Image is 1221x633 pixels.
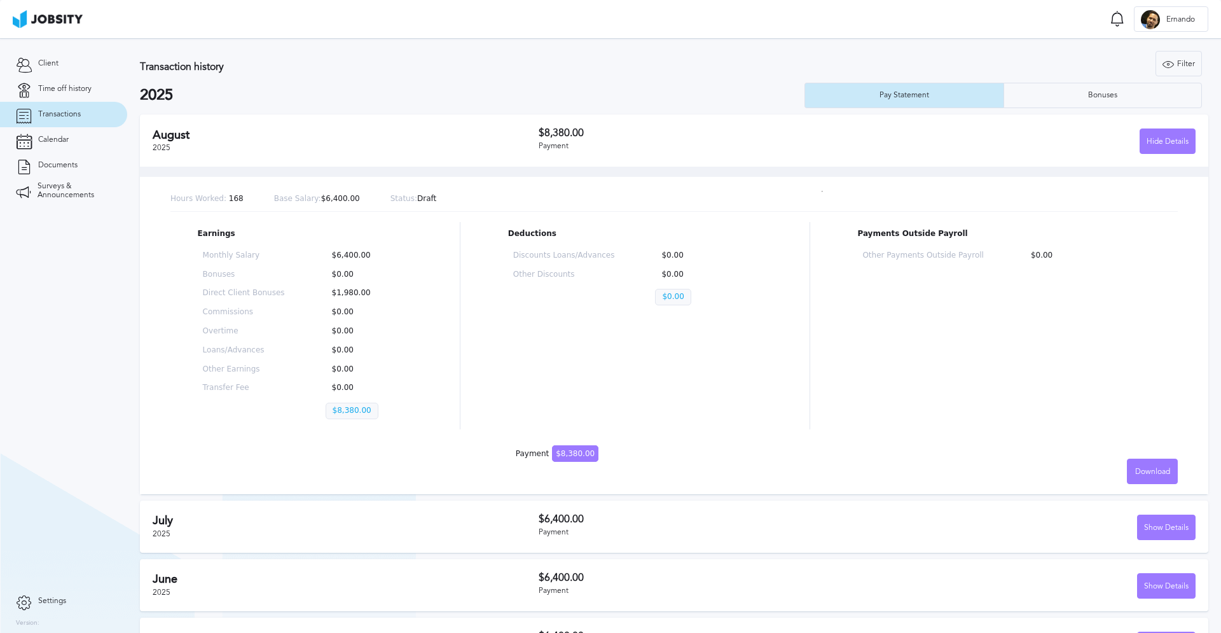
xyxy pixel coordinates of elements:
[203,270,285,279] p: Bonuses
[13,10,83,28] img: ab4bad089aa723f57921c736e9817d99.png
[1127,459,1178,484] button: Download
[539,572,867,583] h3: $6,400.00
[1156,52,1201,77] div: Filter
[203,365,285,374] p: Other Earnings
[140,61,721,73] h3: Transaction history
[804,83,1004,108] button: Pay Statement
[1140,129,1195,155] div: Hide Details
[326,308,408,317] p: $0.00
[655,251,757,260] p: $0.00
[390,195,437,204] p: Draft
[170,194,226,203] span: Hours Worked:
[38,85,92,94] span: Time off history
[513,270,615,279] p: Other Discounts
[655,289,691,305] p: $0.00
[1155,51,1202,76] button: Filter
[38,182,111,200] span: Surveys & Announcements
[203,308,285,317] p: Commissions
[203,289,285,298] p: Direct Client Bonuses
[326,270,408,279] p: $0.00
[153,529,170,538] span: 2025
[1141,10,1160,29] div: E
[38,161,78,170] span: Documents
[873,91,935,100] div: Pay Statement
[203,327,285,336] p: Overtime
[274,194,321,203] span: Base Salary:
[390,194,417,203] span: Status:
[326,346,408,355] p: $0.00
[539,127,867,139] h3: $8,380.00
[203,384,285,393] p: Transfer Fee
[38,597,66,606] span: Settings
[326,365,408,374] p: $0.00
[1140,129,1196,154] button: Hide Details
[1137,515,1196,540] button: Show Details
[38,110,81,119] span: Transactions
[857,230,1150,239] p: Payments Outside Payroll
[1137,573,1196,599] button: Show Details
[539,142,867,151] div: Payment
[1024,251,1145,260] p: $0.00
[1138,515,1195,541] div: Show Details
[326,251,408,260] p: $6,400.00
[326,327,408,336] p: $0.00
[16,620,39,627] label: Version:
[38,59,59,68] span: Client
[326,384,408,393] p: $0.00
[539,587,867,595] div: Payment
[539,513,867,525] h3: $6,400.00
[513,251,615,260] p: Discounts Loans/Advances
[1135,468,1170,476] span: Download
[274,195,360,204] p: $6,400.00
[140,87,804,104] h2: 2025
[539,528,867,537] div: Payment
[153,573,539,586] h2: June
[153,129,539,142] h2: August
[1138,574,1195,599] div: Show Details
[655,270,757,279] p: $0.00
[153,514,539,527] h2: July
[508,230,762,239] p: Deductions
[153,143,170,152] span: 2025
[170,195,244,204] p: 168
[1160,15,1201,24] span: Ernando
[1134,6,1208,32] button: EErnando
[326,289,408,298] p: $1,980.00
[203,346,285,355] p: Loans/Advances
[862,251,983,260] p: Other Payments Outside Payroll
[326,403,378,419] p: $8,380.00
[198,230,413,239] p: Earnings
[203,251,285,260] p: Monthly Salary
[1004,83,1203,108] button: Bonuses
[153,588,170,597] span: 2025
[552,445,598,462] span: $8,380.00
[1082,91,1124,100] div: Bonuses
[516,450,598,459] div: Payment
[38,136,69,144] span: Calendar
